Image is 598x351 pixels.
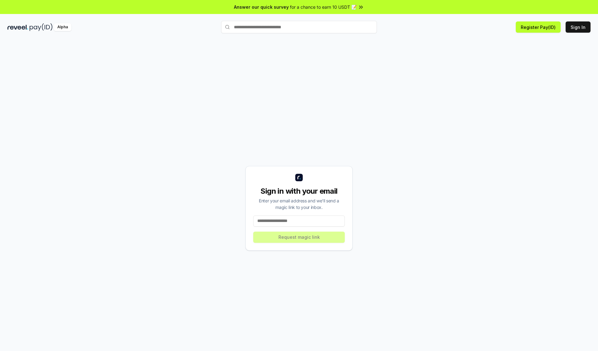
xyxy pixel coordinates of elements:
button: Register Pay(ID) [516,21,561,33]
button: Sign In [566,21,591,33]
div: Sign in with your email [253,186,345,196]
span: for a chance to earn 10 USDT 📝 [290,4,357,10]
div: Enter your email address and we’ll send a magic link to your inbox. [253,197,345,210]
img: reveel_dark [7,23,28,31]
div: Alpha [54,23,71,31]
img: logo_small [295,174,303,181]
span: Answer our quick survey [234,4,289,10]
img: pay_id [30,23,53,31]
